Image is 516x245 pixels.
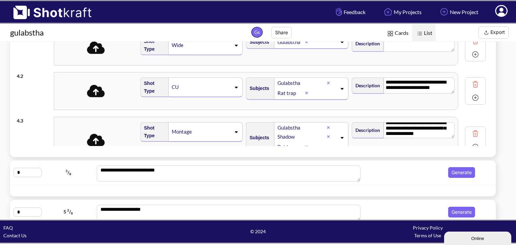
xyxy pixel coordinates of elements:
div: Terms of Use [343,232,513,239]
div: Rat traps [277,142,305,151]
button: Share [271,27,292,38]
button: Export [478,27,509,39]
a: New Project [433,3,483,21]
img: Trash Icon [470,129,480,139]
div: Gulabstha [277,79,327,88]
a: Contact Us [3,233,27,238]
img: Add Icon [470,49,480,59]
span: Subjects [246,83,269,94]
a: FAQ [3,225,13,231]
span: Description [352,80,380,91]
span: / [42,167,95,178]
span: Description [352,125,380,136]
span: 8 [71,211,73,215]
span: Shot Type [141,78,166,97]
span: Cards [383,24,412,43]
span: Subjects [246,37,269,48]
span: Shot Type [141,122,166,141]
span: © 2024 [173,228,343,235]
div: Rat trap [277,89,305,98]
span: Gs [251,27,263,38]
button: Generate [448,207,475,217]
img: Home Icon [382,6,394,17]
img: Trash Icon [470,79,480,89]
img: Add Icon [438,6,450,17]
a: My Projects [377,3,427,21]
img: Add Icon [470,93,480,103]
div: 4 . 3 [17,113,50,125]
span: List [412,24,436,43]
img: Export Icon [482,29,490,37]
span: Feedback [334,8,365,16]
iframe: chat widget [444,230,513,245]
span: 2 [67,208,69,212]
img: Add Icon [470,142,480,152]
button: Generate [448,167,475,178]
span: 3 [66,169,68,173]
span: Shot Type [141,36,166,55]
div: Montage [171,127,205,136]
div: Wide [171,41,205,50]
div: Privacy Policy [343,224,513,232]
div: 4 . 2 [17,69,50,80]
div: Gulabstha [277,38,305,47]
img: List Icon [415,29,424,38]
span: Subjects [246,132,269,143]
span: 8 [69,172,71,176]
span: Description [352,38,380,49]
div: Gulabstha [277,123,327,132]
div: Shadow [277,132,327,141]
img: Card Icon [386,29,395,38]
img: Hand Icon [334,6,344,17]
span: 5 / [42,206,95,217]
div: CU [171,83,205,92]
